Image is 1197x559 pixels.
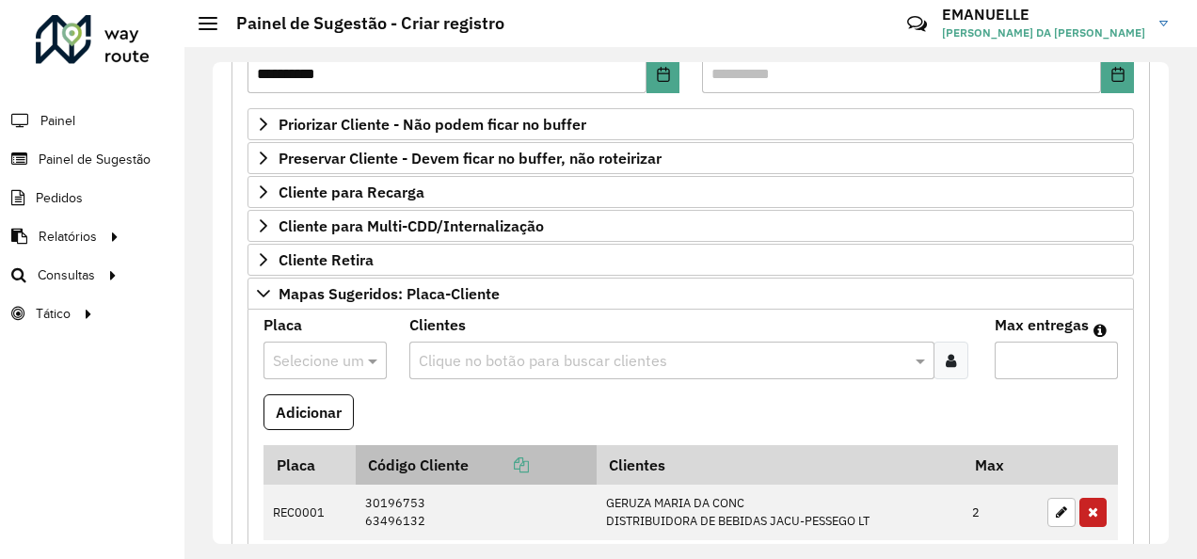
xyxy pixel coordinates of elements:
[963,445,1038,485] th: Max
[897,4,937,44] a: Contato Rápido
[247,244,1134,276] a: Cliente Retira
[36,304,71,324] span: Tático
[279,252,374,267] span: Cliente Retira
[217,13,504,34] h2: Painel de Sugestão - Criar registro
[40,111,75,131] span: Painel
[38,265,95,285] span: Consultas
[279,184,424,200] span: Cliente para Recarga
[263,394,354,430] button: Adicionar
[263,313,302,336] label: Placa
[247,210,1134,242] a: Cliente para Multi-CDD/Internalização
[247,142,1134,174] a: Preservar Cliente - Devem ficar no buffer, não roteirizar
[39,150,151,169] span: Painel de Sugestão
[646,56,679,93] button: Choose Date
[597,485,963,540] td: GERUZA MARIA DA CONC DISTRIBUIDORA DE BEBIDAS JACU-PESSEGO LT
[279,151,662,166] span: Preservar Cliente - Devem ficar no buffer, não roteirizar
[995,313,1089,336] label: Max entregas
[469,455,529,474] a: Copiar
[942,6,1145,24] h3: EMANUELLE
[942,24,1145,41] span: [PERSON_NAME] DA [PERSON_NAME]
[409,313,466,336] label: Clientes
[247,176,1134,208] a: Cliente para Recarga
[36,188,83,208] span: Pedidos
[356,445,597,485] th: Código Cliente
[263,485,356,540] td: REC0001
[279,218,544,233] span: Cliente para Multi-CDD/Internalização
[247,108,1134,140] a: Priorizar Cliente - Não podem ficar no buffer
[1093,323,1107,338] em: Máximo de clientes que serão colocados na mesma rota com os clientes informados
[279,286,500,301] span: Mapas Sugeridos: Placa-Cliente
[963,485,1038,540] td: 2
[279,117,586,132] span: Priorizar Cliente - Não podem ficar no buffer
[39,227,97,247] span: Relatórios
[356,485,597,540] td: 30196753 63496132
[1101,56,1134,93] button: Choose Date
[263,445,356,485] th: Placa
[247,278,1134,310] a: Mapas Sugeridos: Placa-Cliente
[597,445,963,485] th: Clientes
